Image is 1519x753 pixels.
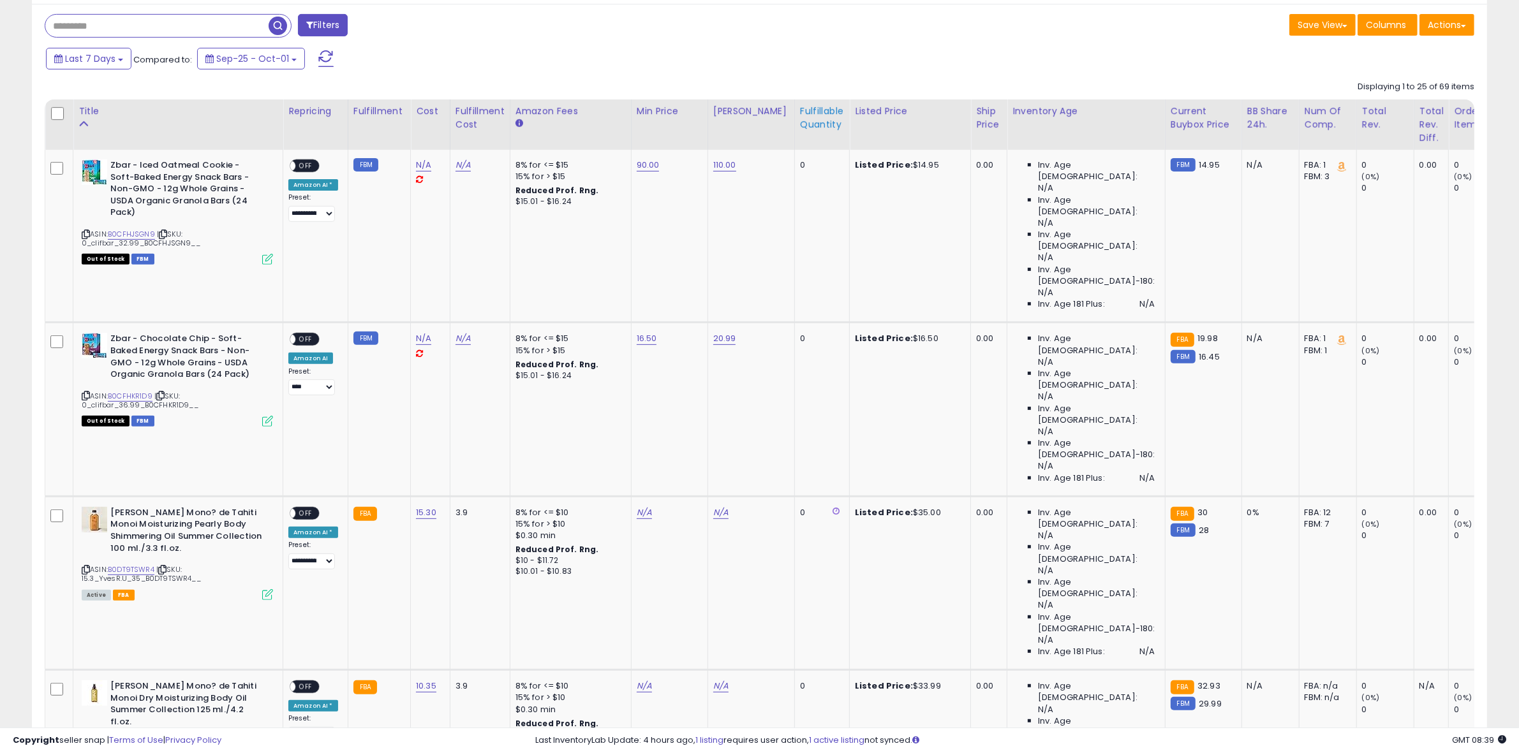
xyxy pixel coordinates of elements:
[1197,332,1218,344] span: 19.98
[1038,611,1155,634] span: Inv. Age [DEMOGRAPHIC_DATA]-180:
[1419,14,1474,36] button: Actions
[416,105,445,118] div: Cost
[515,692,621,703] div: 15% for > $10
[1038,229,1155,252] span: Inv. Age [DEMOGRAPHIC_DATA]:
[82,564,201,583] span: | SKU: 15.3_YvesR.U_35_B0DT9TSWR4__
[1362,105,1409,131] div: Total Rev.
[1362,356,1414,368] div: 0
[78,105,278,118] div: Title
[82,254,130,265] span: All listings that are currently out of stock and unavailable for purchase on Amazon
[855,333,961,344] div: $16.50
[515,530,621,541] div: $0.30 min
[713,105,789,118] div: [PERSON_NAME]
[800,680,840,692] div: 0
[13,734,59,746] strong: Copyright
[110,507,265,557] b: [PERSON_NAME] Mono? de Tahiti Monoi Moisturizing Pearly Body Shimmering Oil Summer Collection 100...
[1305,105,1351,131] div: Num of Comp.
[1247,105,1294,131] div: BB Share 24h.
[1454,519,1472,529] small: (0%)
[288,527,338,538] div: Amazon AI *
[288,353,333,364] div: Amazon AI
[110,680,265,731] b: [PERSON_NAME] Mono? de Tahiti Monoi Dry Moisturizing Body Oil Summer Collection 125 ml./4.2 fl.oz.
[456,332,471,345] a: N/A
[1454,333,1506,344] div: 0
[1305,171,1347,182] div: FBM: 3
[165,734,221,746] a: Privacy Policy
[1139,472,1155,484] span: N/A
[1038,252,1053,263] span: N/A
[1038,460,1053,472] span: N/A
[353,105,405,118] div: Fulfillment
[46,48,131,69] button: Last 7 Days
[82,391,198,410] span: | SKU: 0_clifbar_36.99_B0CFHKR1D9__
[295,334,316,345] span: OFF
[1038,182,1053,194] span: N/A
[1171,105,1236,131] div: Current Buybox Price
[456,159,471,172] a: N/A
[1038,298,1105,310] span: Inv. Age 181 Plus:
[637,506,652,519] a: N/A
[515,680,621,692] div: 8% for <= $10
[1171,523,1196,537] small: FBM
[1038,194,1155,217] span: Inv. Age [DEMOGRAPHIC_DATA]:
[855,507,961,518] div: $35.00
[1362,530,1414,541] div: 0
[1038,646,1105,657] span: Inv. Age 181 Plus:
[1197,506,1208,518] span: 30
[1305,680,1347,692] div: FBA: n/a
[416,506,436,519] a: 15.30
[416,159,431,172] a: N/A
[298,14,348,36] button: Filters
[416,332,431,345] a: N/A
[1038,541,1155,564] span: Inv. Age [DEMOGRAPHIC_DATA]:
[1454,346,1472,356] small: (0%)
[1171,680,1194,694] small: FBA
[288,193,338,222] div: Preset:
[1247,333,1289,344] div: N/A
[515,333,621,344] div: 8% for <= $15
[1038,472,1105,484] span: Inv. Age 181 Plus:
[637,332,657,345] a: 16.50
[1038,565,1053,576] span: N/A
[1305,333,1347,344] div: FBA: 1
[82,333,273,425] div: ASIN:
[1419,333,1439,344] div: 0.00
[1139,298,1155,310] span: N/A
[1038,217,1053,229] span: N/A
[1012,105,1159,118] div: Inventory Age
[1362,159,1414,171] div: 0
[713,680,729,692] a: N/A
[1362,172,1380,182] small: (0%)
[515,555,621,566] div: $10 - $11.72
[295,682,316,692] span: OFF
[1247,680,1289,692] div: N/A
[82,416,130,427] span: All listings that are currently out of stock and unavailable for purchase on Amazon
[1419,507,1439,518] div: 0.00
[65,52,115,65] span: Last 7 Days
[1038,576,1155,599] span: Inv. Age [DEMOGRAPHIC_DATA]:
[637,159,660,172] a: 90.00
[82,507,273,599] div: ASIN:
[1038,507,1155,530] span: Inv. Age [DEMOGRAPHIC_DATA]:
[1419,159,1439,171] div: 0.00
[1419,680,1439,692] div: N/A
[1454,105,1500,131] div: Ordered Items
[535,735,1506,747] div: Last InventoryLab Update: 4 hours ago, requires user action, not synced.
[515,171,621,182] div: 15% for > $15
[515,704,621,715] div: $0.30 min
[108,391,152,402] a: B0CFHKR1D9
[288,367,338,396] div: Preset:
[353,332,378,345] small: FBM
[197,48,305,69] button: Sep-25 - Oct-01
[110,333,265,383] b: Zbar - Chocolate Chip - Soft-Baked Energy Snack Bars - Non-GMO - 12g Whole Grains - USDA Organic ...
[1038,704,1053,715] span: N/A
[1362,692,1380,703] small: (0%)
[1305,518,1347,530] div: FBM: 7
[976,105,1002,131] div: Ship Price
[109,734,163,746] a: Terms of Use
[800,333,840,344] div: 0
[1038,391,1053,402] span: N/A
[1305,345,1347,356] div: FBM: 1
[1038,264,1155,287] span: Inv. Age [DEMOGRAPHIC_DATA]-180:
[1038,530,1053,541] span: N/A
